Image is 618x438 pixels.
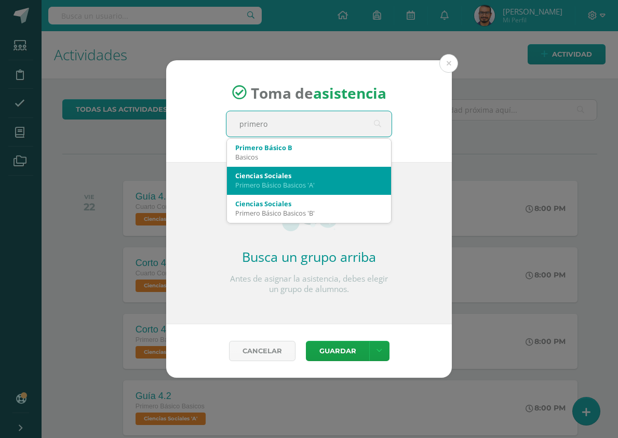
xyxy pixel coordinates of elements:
div: Primero Básico Basicos 'B' [235,208,383,218]
p: Antes de asignar la asistencia, debes elegir un grupo de alumnos. [226,274,392,295]
strong: asistencia [313,83,386,102]
input: Busca un grado o sección aquí... [226,111,392,137]
div: Ciencias Sociales [235,171,383,180]
span: Toma de [251,83,386,102]
button: Guardar [306,341,369,361]
div: Basicos [235,152,383,162]
div: Primero Básico B [235,143,383,152]
a: Cancelar [229,341,295,361]
h2: Busca un grupo arriba [226,248,392,266]
div: Primero Básico Basicos 'A' [235,180,383,190]
div: Ciencias Sociales [235,199,383,208]
button: Close (Esc) [439,54,458,73]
